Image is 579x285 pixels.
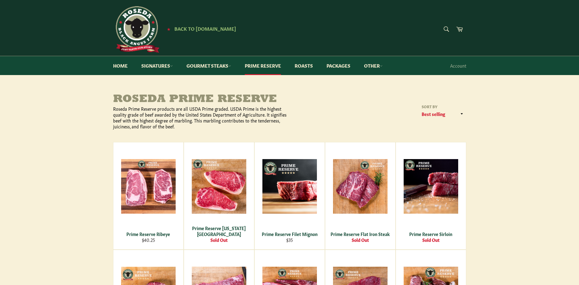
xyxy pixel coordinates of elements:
a: Roasts [288,56,319,75]
p: Roseda Prime Reserve products are all USDA Prime graded. USDA Prime is the highest quality grade ... [113,106,290,130]
img: Prime Reserve Sirloin [404,159,458,214]
h1: Roseda Prime Reserve [113,93,290,106]
a: Other [358,56,389,75]
label: Sort by [420,104,466,109]
a: Account [447,56,469,75]
span: Back to [DOMAIN_NAME] [174,25,236,32]
div: Sold Out [400,237,462,243]
div: Sold Out [188,237,250,243]
div: Prime Reserve Filet Mignon [258,231,321,237]
span: ★ [167,26,170,31]
a: Packages [320,56,357,75]
div: Prime Reserve Sirloin [400,231,462,237]
a: Prime Reserve [239,56,287,75]
a: Home [107,56,134,75]
div: Prime Reserve Ribeye [117,231,179,237]
a: Prime Reserve Flat Iron Steak Prime Reserve Flat Iron Steak Sold Out [325,142,396,250]
div: Prime Reserve [US_STATE][GEOGRAPHIC_DATA] [188,225,250,237]
img: Prime Reserve New York Strip [192,159,246,214]
a: Prime Reserve Filet Mignon Prime Reserve Filet Mignon $35 [254,142,325,250]
div: Sold Out [329,237,391,243]
a: Prime Reserve New York Strip Prime Reserve [US_STATE][GEOGRAPHIC_DATA] Sold Out [184,142,254,250]
a: Prime Reserve Sirloin Prime Reserve Sirloin Sold Out [396,142,466,250]
img: Prime Reserve Filet Mignon [262,159,317,214]
a: Signatures [135,56,179,75]
div: Prime Reserve Flat Iron Steak [329,231,391,237]
img: Roseda Beef [113,6,160,53]
a: Prime Reserve Ribeye Prime Reserve Ribeye $40.25 [113,142,184,250]
a: ★ Back to [DOMAIN_NAME] [164,26,236,31]
img: Prime Reserve Ribeye [121,159,176,214]
a: Gourmet Steaks [180,56,237,75]
div: $40.25 [117,237,179,243]
img: Prime Reserve Flat Iron Steak [333,159,388,214]
div: $35 [258,237,321,243]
